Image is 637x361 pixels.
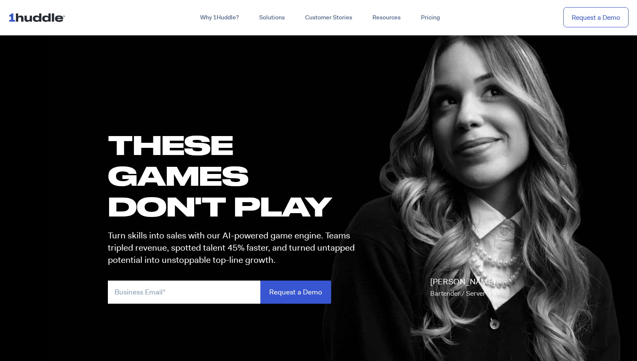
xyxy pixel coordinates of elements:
p: Turn skills into sales with our AI-powered game engine. Teams tripled revenue, spotted talent 45%... [108,230,362,267]
img: ... [8,9,69,25]
input: Business Email* [108,281,260,304]
span: Bartender / Server [430,289,485,298]
h1: these GAMES DON'T PLAY [108,129,362,222]
a: Resources [362,10,411,25]
a: Request a Demo [563,7,629,28]
a: Pricing [411,10,450,25]
p: [PERSON_NAME] [430,276,495,299]
a: Why 1Huddle? [190,10,249,25]
a: Customer Stories [295,10,362,25]
input: Request a Demo [260,281,331,304]
a: Solutions [249,10,295,25]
